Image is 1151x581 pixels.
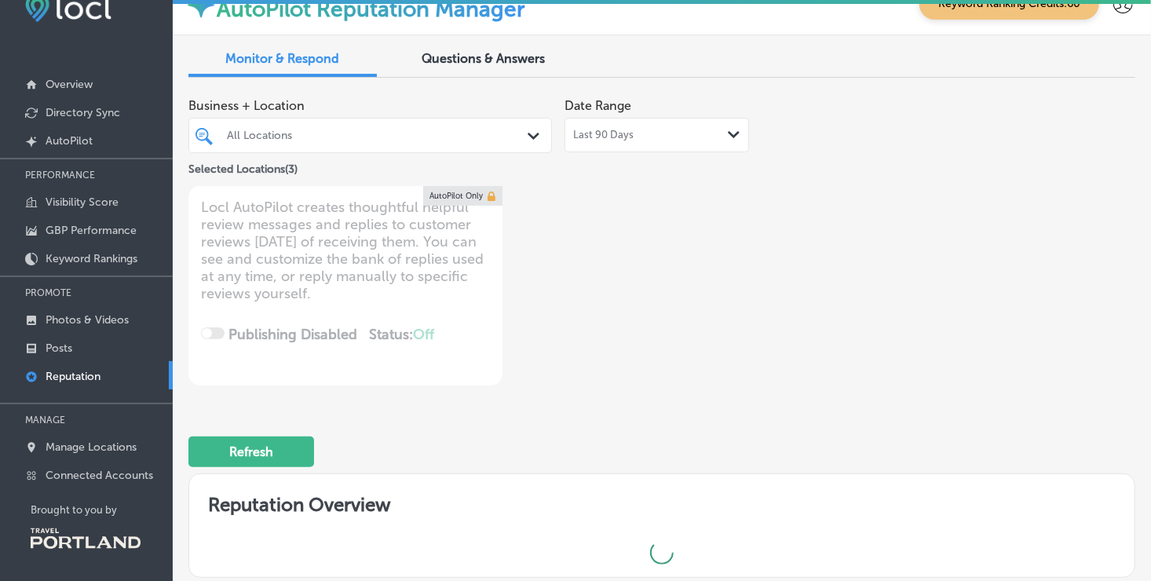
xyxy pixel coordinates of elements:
p: Selected Locations ( 3 ) [188,156,298,176]
p: Manage Locations [46,440,137,454]
p: Brought to you by [31,504,173,516]
label: Date Range [565,98,631,113]
div: All Locations [227,129,529,142]
p: Posts [46,342,72,355]
p: Keyword Rankings [46,252,137,265]
p: Photos & Videos [46,313,129,327]
img: Travel Portland [31,528,141,549]
p: Overview [46,78,93,91]
span: Questions & Answers [422,51,546,66]
p: Visibility Score [46,195,119,209]
p: GBP Performance [46,224,137,237]
span: Last 90 Days [573,129,634,141]
span: Business + Location [188,98,552,113]
h2: Reputation Overview [189,474,1135,528]
p: Directory Sync [46,106,120,119]
span: Monitor & Respond [226,51,340,66]
p: Reputation [46,370,100,383]
p: AutoPilot [46,134,93,148]
p: Connected Accounts [46,469,153,482]
button: Refresh [188,437,314,467]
